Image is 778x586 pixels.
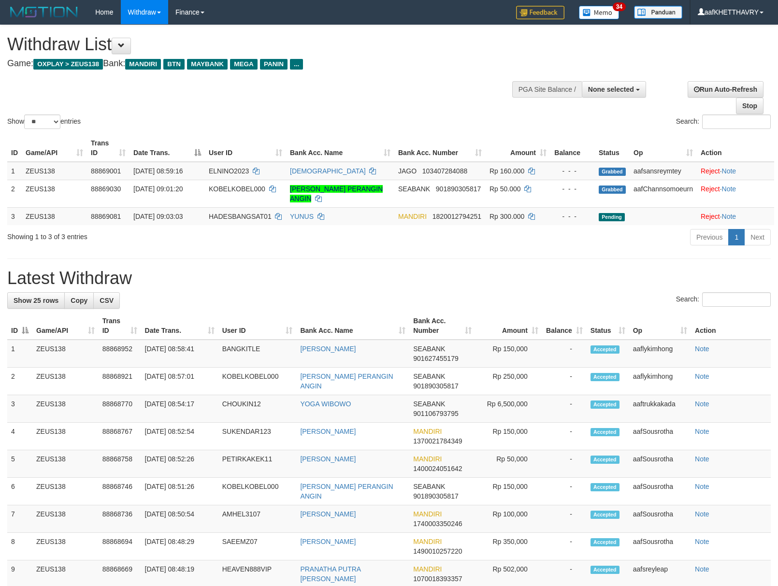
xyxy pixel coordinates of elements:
td: - [542,533,587,560]
td: aafSousrotha [629,478,691,505]
img: MOTION_logo.png [7,5,81,19]
td: - [542,423,587,450]
a: Run Auto-Refresh [688,81,764,98]
span: SEABANK [413,372,445,380]
span: Copy 1400024051642 to clipboard [413,465,462,472]
td: [DATE] 08:58:41 [141,340,218,368]
span: SEABANK [398,185,430,193]
span: Rp 50.000 [490,185,521,193]
th: Op: activate to sort column ascending [629,312,691,340]
div: PGA Site Balance / [512,81,582,98]
th: Op: activate to sort column ascending [630,134,697,162]
span: 88869081 [91,213,121,220]
th: ID: activate to sort column descending [7,312,32,340]
label: Search: [676,292,771,307]
span: [DATE] 09:03:03 [133,213,183,220]
td: KOBELKOBEL000 [218,368,297,395]
td: [DATE] 08:48:29 [141,533,218,560]
img: Feedback.jpg [516,6,564,19]
span: Accepted [591,345,620,354]
span: Accepted [591,456,620,464]
div: - - - [554,212,591,221]
a: Note [722,185,736,193]
a: Next [744,229,771,245]
td: 88868952 [99,340,141,368]
th: Amount: activate to sort column ascending [486,134,550,162]
td: ZEUS138 [32,340,99,368]
span: 88869001 [91,167,121,175]
a: [PERSON_NAME] [300,455,356,463]
span: MANDIRI [125,59,161,70]
span: Rp 160.000 [490,167,524,175]
span: Pending [599,213,625,221]
td: aafSousrotha [629,533,691,560]
a: Show 25 rows [7,292,65,309]
a: Reject [701,213,720,220]
a: Copy [64,292,94,309]
span: Copy 1490010257220 to clipboard [413,547,462,555]
div: - - - [554,184,591,194]
span: Show 25 rows [14,297,58,304]
td: 88868758 [99,450,141,478]
td: SAEEMZ07 [218,533,297,560]
th: ID [7,134,22,162]
a: Note [695,372,709,380]
a: Reject [701,167,720,175]
span: Copy 901890305817 to clipboard [436,185,481,193]
th: User ID: activate to sort column ascending [205,134,286,162]
h1: Withdraw List [7,35,509,54]
td: KOBELKOBEL000 [218,478,297,505]
label: Search: [676,114,771,129]
span: CSV [100,297,114,304]
a: Note [695,455,709,463]
span: [DATE] 08:59:16 [133,167,183,175]
a: Previous [690,229,729,245]
a: [PERSON_NAME] PERANGIN ANGIN [300,372,393,390]
div: - - - [554,166,591,176]
td: ZEUS138 [32,478,99,505]
td: Rp 150,000 [475,478,542,505]
span: None selected [588,86,634,93]
a: Reject [701,185,720,193]
span: Accepted [591,566,620,574]
button: None selected [582,81,646,98]
th: Trans ID: activate to sort column ascending [87,134,130,162]
td: 7 [7,505,32,533]
td: AMHEL3107 [218,505,297,533]
th: Balance [550,134,595,162]
a: [PERSON_NAME] [300,538,356,545]
th: Amount: activate to sort column ascending [475,312,542,340]
span: Copy 901890305817 to clipboard [413,492,458,500]
span: KOBELKOBEL000 [209,185,265,193]
span: Accepted [591,400,620,409]
a: [DEMOGRAPHIC_DATA] [290,167,366,175]
select: Showentries [24,114,60,129]
td: - [542,368,587,395]
span: Rp 300.000 [490,213,524,220]
td: 3 [7,207,22,225]
td: aaflykimhong [629,368,691,395]
td: [DATE] 08:52:26 [141,450,218,478]
span: JAGO [398,167,417,175]
span: SEABANK [413,400,445,408]
a: Note [722,167,736,175]
td: 1 [7,340,32,368]
th: Status [595,134,630,162]
a: 1 [728,229,745,245]
span: MAYBANK [187,59,228,70]
a: [PERSON_NAME] [300,428,356,435]
th: Bank Acc. Number: activate to sort column ascending [409,312,475,340]
a: Note [695,538,709,545]
span: HADESBANGSAT01 [209,213,272,220]
a: Note [722,213,736,220]
td: - [542,505,587,533]
span: Accepted [591,511,620,519]
span: MEGA [230,59,258,70]
td: - [542,340,587,368]
a: Note [695,565,709,573]
th: Action [691,312,771,340]
td: 88868746 [99,478,141,505]
td: Rp 250,000 [475,368,542,395]
span: Grabbed [599,168,626,176]
td: 8 [7,533,32,560]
